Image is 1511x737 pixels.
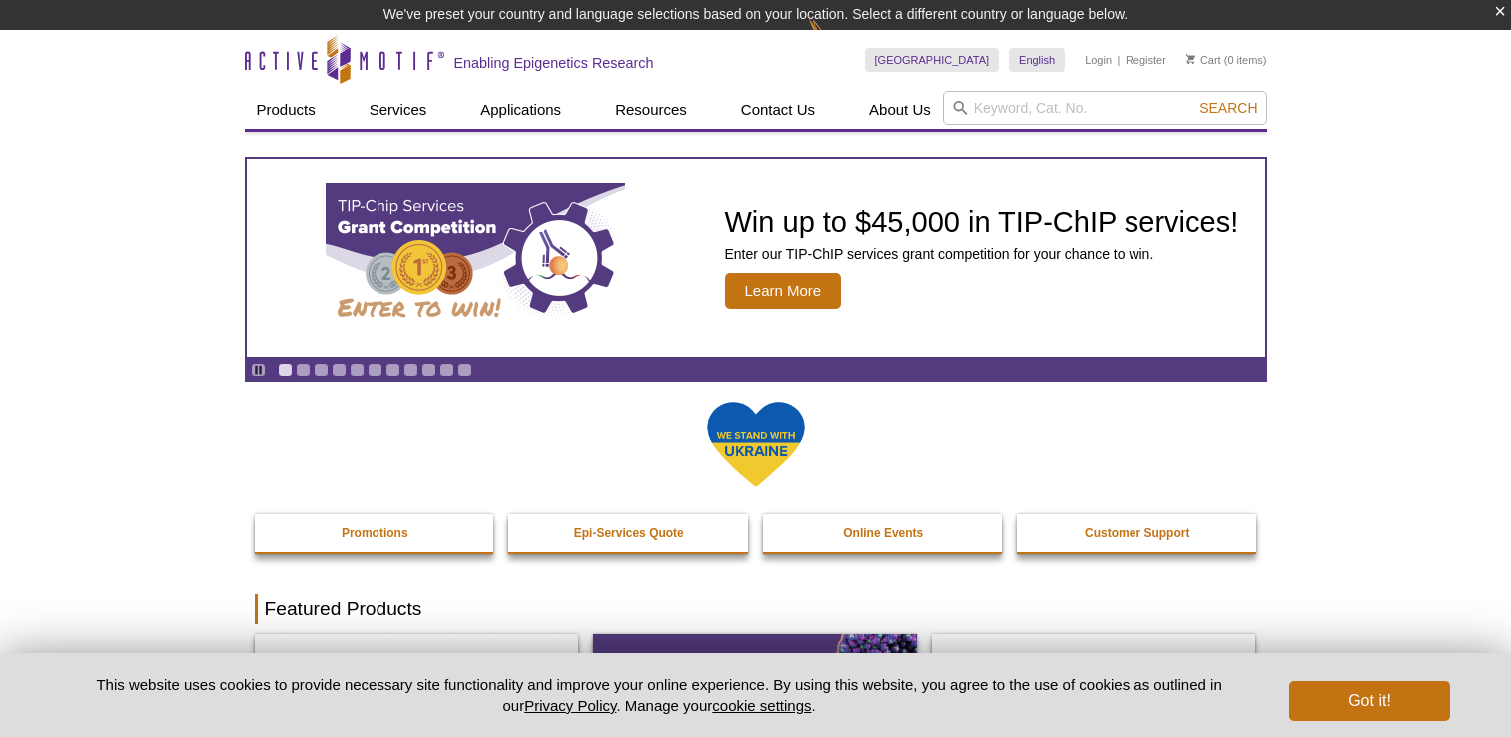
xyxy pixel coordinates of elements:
[278,363,293,377] a: Go to slide 1
[245,91,328,129] a: Products
[1118,48,1121,72] li: |
[421,363,436,377] a: Go to slide 9
[1193,99,1263,117] button: Search
[1009,48,1065,72] a: English
[1085,526,1189,540] strong: Customer Support
[247,159,1265,357] a: TIP-ChIP Services Grant Competition Win up to $45,000 in TIP-ChIP services! Enter our TIP-ChIP se...
[350,363,365,377] a: Go to slide 5
[332,363,347,377] a: Go to slide 4
[1186,53,1221,67] a: Cart
[943,91,1267,125] input: Keyword, Cat. No.
[1186,48,1267,72] li: (0 items)
[706,400,806,489] img: We Stand With Ukraine
[314,363,329,377] a: Go to slide 3
[603,91,699,129] a: Resources
[524,697,616,714] a: Privacy Policy
[865,48,1000,72] a: [GEOGRAPHIC_DATA]
[712,697,811,714] button: cookie settings
[255,514,496,552] a: Promotions
[439,363,454,377] a: Go to slide 10
[508,514,750,552] a: Epi-Services Quote
[763,514,1005,552] a: Online Events
[368,363,382,377] a: Go to slide 6
[255,594,1257,624] h2: Featured Products
[358,91,439,129] a: Services
[1199,100,1257,116] span: Search
[468,91,573,129] a: Applications
[326,183,625,333] img: TIP-ChIP Services Grant Competition
[62,674,1257,716] p: This website uses cookies to provide necessary site functionality and improve your online experie...
[843,526,923,540] strong: Online Events
[385,363,400,377] a: Go to slide 7
[857,91,943,129] a: About Us
[1017,514,1258,552] a: Customer Support
[1085,53,1112,67] a: Login
[725,273,842,309] span: Learn More
[729,91,827,129] a: Contact Us
[574,526,684,540] strong: Epi-Services Quote
[403,363,418,377] a: Go to slide 8
[1289,681,1449,721] button: Got it!
[454,54,654,72] h2: Enabling Epigenetics Research
[342,526,408,540] strong: Promotions
[1126,53,1166,67] a: Register
[725,245,1239,263] p: Enter our TIP-ChIP services grant competition for your chance to win.
[247,159,1265,357] article: TIP-ChIP Services Grant Competition
[808,15,861,62] img: Change Here
[296,363,311,377] a: Go to slide 2
[725,207,1239,237] h2: Win up to $45,000 in TIP-ChIP services!
[251,363,266,377] a: Toggle autoplay
[457,363,472,377] a: Go to slide 11
[1186,54,1195,64] img: Your Cart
